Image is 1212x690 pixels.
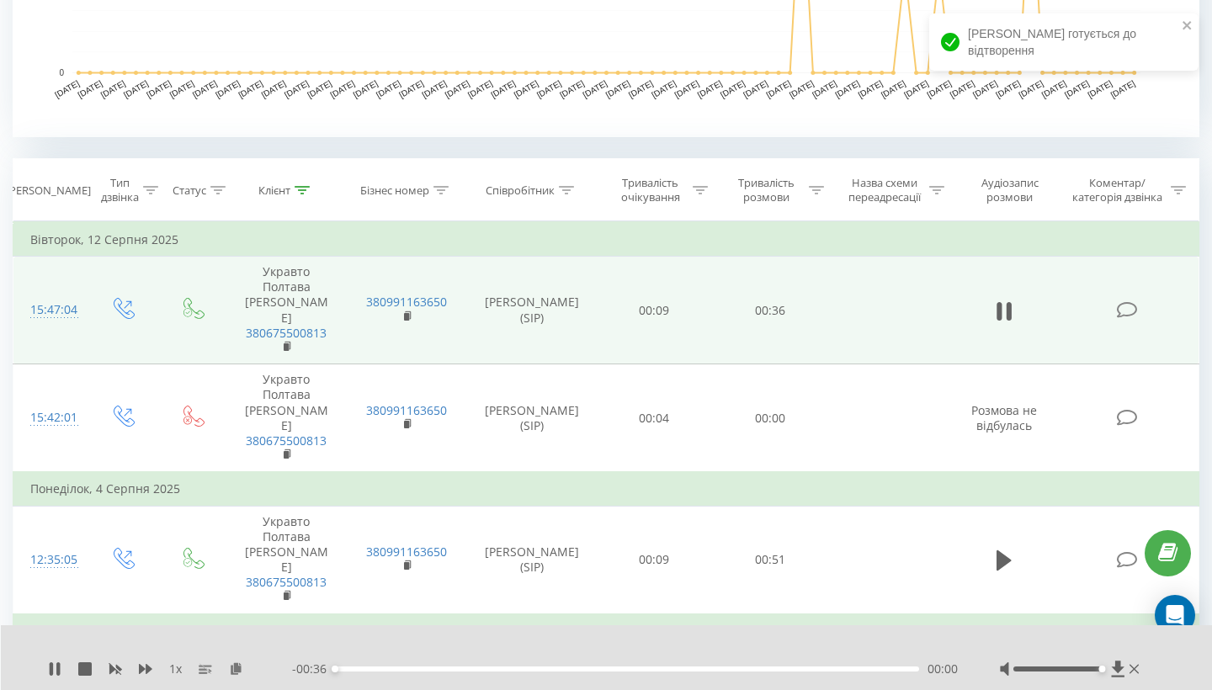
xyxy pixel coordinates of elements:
[13,223,1199,257] td: Вівторок, 12 Серпня 2025
[964,176,1055,204] div: Аудіозапис розмови
[627,78,655,99] text: [DATE]
[360,183,429,198] div: Бізнес номер
[535,78,563,99] text: [DATE]
[329,78,357,99] text: [DATE]
[719,78,747,99] text: [DATE]
[366,402,447,418] a: 380991163650
[1040,78,1068,99] text: [DATE]
[928,661,958,677] span: 00:00
[1155,595,1195,635] div: Open Intercom Messenger
[1086,78,1114,99] text: [DATE]
[742,78,769,99] text: [DATE]
[226,506,347,614] td: Укравто Полтава [PERSON_NAME]
[1063,78,1091,99] text: [DATE]
[375,78,402,99] text: [DATE]
[421,78,449,99] text: [DATE]
[352,78,380,99] text: [DATE]
[30,294,71,326] div: 15:47:04
[444,78,471,99] text: [DATE]
[489,78,517,99] text: [DATE]
[237,78,264,99] text: [DATE]
[486,183,555,198] div: Співробітник
[226,364,347,473] td: Укравто Полтава [PERSON_NAME]
[811,78,838,99] text: [DATE]
[597,364,713,473] td: 00:04
[581,78,609,99] text: [DATE]
[650,78,678,99] text: [DATE]
[1109,78,1137,99] text: [DATE]
[673,78,701,99] text: [DATE]
[971,402,1037,433] span: Розмова не відбулась
[122,78,150,99] text: [DATE]
[168,78,196,99] text: [DATE]
[53,78,81,99] text: [DATE]
[558,78,586,99] text: [DATE]
[258,183,290,198] div: Клієнт
[30,401,71,434] div: 15:42:01
[513,78,540,99] text: [DATE]
[366,544,447,560] a: 380991163650
[949,78,976,99] text: [DATE]
[843,176,925,204] div: Назва схеми переадресації
[467,257,597,364] td: [PERSON_NAME] (SIP)
[30,544,71,576] div: 12:35:05
[101,176,139,204] div: Тип дзвінка
[214,78,242,99] text: [DATE]
[712,257,828,364] td: 00:36
[902,78,930,99] text: [DATE]
[1182,19,1193,34] button: close
[6,183,91,198] div: [PERSON_NAME]
[604,78,632,99] text: [DATE]
[1018,78,1045,99] text: [DATE]
[994,78,1022,99] text: [DATE]
[612,176,689,204] div: Тривалість очікування
[880,78,907,99] text: [DATE]
[727,176,805,204] div: Тривалість розмови
[1099,666,1106,672] div: Accessibility label
[292,661,335,677] span: - 00:36
[306,78,333,99] text: [DATE]
[99,78,127,99] text: [DATE]
[788,78,816,99] text: [DATE]
[246,574,327,590] a: 380675500813
[366,294,447,310] a: 380991163650
[13,472,1199,506] td: Понеділок, 4 Серпня 2025
[226,257,347,364] td: Укравто Полтава [PERSON_NAME]
[169,661,182,677] span: 1 x
[466,78,494,99] text: [DATE]
[246,325,327,341] a: 380675500813
[246,433,327,448] a: 380675500813
[833,78,861,99] text: [DATE]
[712,364,828,473] td: 00:00
[467,506,597,614] td: [PERSON_NAME] (SIP)
[467,364,597,473] td: [PERSON_NAME] (SIP)
[1068,176,1167,204] div: Коментар/категорія дзвінка
[712,506,828,614] td: 00:51
[929,13,1199,71] div: [PERSON_NAME] готується до відтворення
[926,78,954,99] text: [DATE]
[696,78,724,99] text: [DATE]
[597,257,713,364] td: 00:09
[597,506,713,614] td: 00:09
[173,183,206,198] div: Статус
[13,614,1199,648] td: П’ятниця, 1 Серпня 2025
[145,78,173,99] text: [DATE]
[397,78,425,99] text: [DATE]
[283,78,311,99] text: [DATE]
[971,78,999,99] text: [DATE]
[59,68,64,77] text: 0
[857,78,885,99] text: [DATE]
[191,78,219,99] text: [DATE]
[765,78,793,99] text: [DATE]
[260,78,288,99] text: [DATE]
[332,666,338,672] div: Accessibility label
[77,78,104,99] text: [DATE]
